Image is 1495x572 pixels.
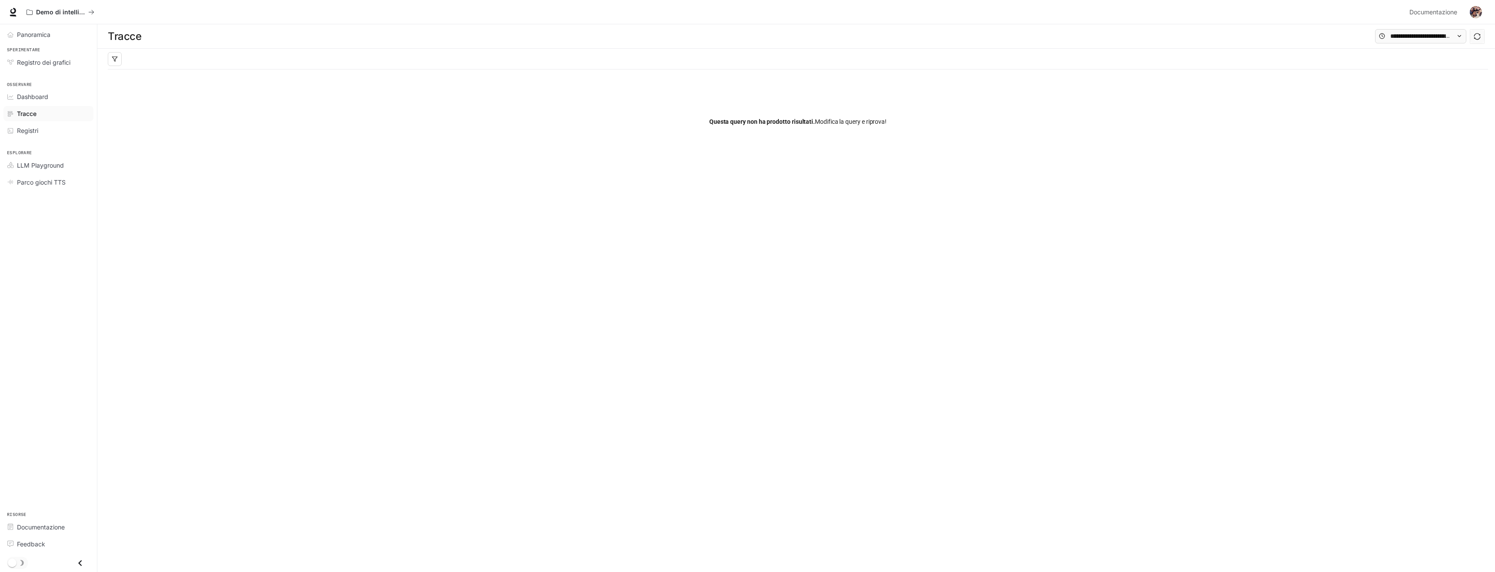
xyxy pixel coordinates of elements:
[1470,6,1482,18] img: Avatar utente
[17,93,48,100] font: Dashboard
[8,558,17,567] span: Attiva/disattiva la modalità scura
[3,123,93,138] a: Registri
[108,30,141,43] font: Tracce
[3,55,93,70] a: Registro dei grafici
[1467,3,1485,21] button: Avatar utente
[3,89,93,104] a: Dashboard
[36,8,161,16] font: Demo di intelligenza artificiale nel mondo
[23,3,98,21] button: Tutti gli spazi di lavoro
[1474,33,1481,40] span: sincronizzare
[815,118,887,125] font: Modifica la query e riprova!
[3,519,93,535] a: Documentazione
[7,150,32,155] font: Esplorare
[3,27,93,42] a: Panoramica
[17,31,50,38] font: Panoramica
[1406,3,1464,21] a: Documentazione
[7,512,27,517] font: Risorse
[1409,8,1457,16] font: Documentazione
[3,158,93,173] a: LLM Playground
[17,179,66,186] font: Parco giochi TTS
[7,47,40,53] font: Sperimentare
[17,110,37,117] font: Tracce
[7,82,32,87] font: Osservare
[709,118,815,125] font: Questa query non ha prodotto risultati.
[17,162,64,169] font: LLM Playground
[17,523,65,531] font: Documentazione
[3,536,93,552] a: Feedback
[70,554,90,572] button: Chiudi cassetto
[3,106,93,121] a: Tracce
[3,175,93,190] a: Parco giochi TTS
[17,540,45,548] font: Feedback
[17,59,70,66] font: Registro dei grafici
[17,127,38,134] font: Registri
